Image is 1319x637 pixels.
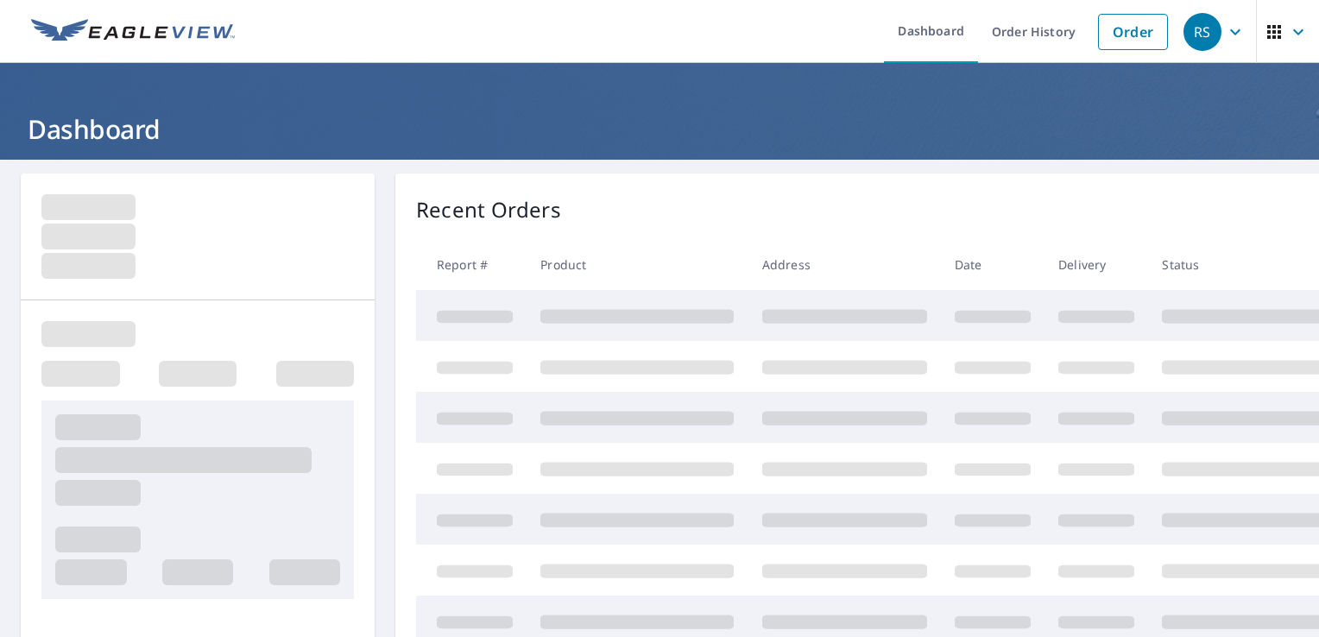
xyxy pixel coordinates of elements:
[1044,239,1148,290] th: Delivery
[416,194,561,225] p: Recent Orders
[748,239,941,290] th: Address
[21,111,1298,147] h1: Dashboard
[941,239,1044,290] th: Date
[1098,14,1168,50] a: Order
[527,239,748,290] th: Product
[416,239,527,290] th: Report #
[31,19,235,45] img: EV Logo
[1183,13,1221,51] div: RS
